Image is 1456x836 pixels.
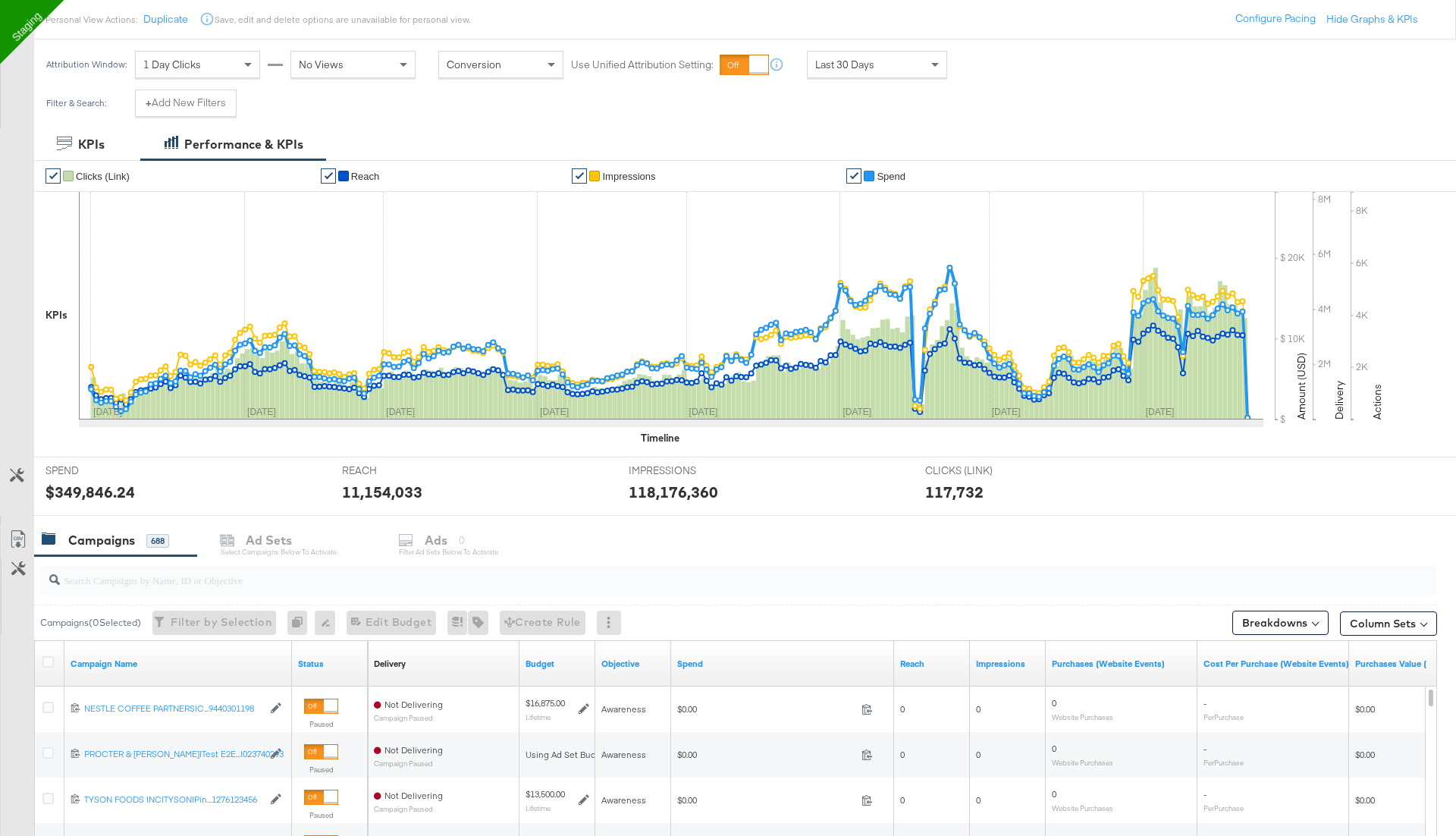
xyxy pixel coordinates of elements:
[304,810,338,820] label: Paused
[1355,749,1375,760] span: $0.00
[304,765,338,775] label: Paused
[677,749,855,760] span: $0.00
[45,98,107,108] div: Filter & Search:
[45,14,137,26] div: Personal View Actions:
[1052,712,1113,721] sub: Website Purchases
[571,58,714,72] label: Use Unified Attribution Setting:
[877,171,905,182] span: Spend
[60,559,1309,589] input: Search Campaigns by Name, ID or Objective
[677,794,855,806] span: $0.00
[342,464,456,478] span: REACH
[1370,384,1384,420] text: Actions
[143,12,188,27] button: Duplicate
[1355,703,1375,715] span: $0.00
[1052,758,1113,767] sub: Website Purchases
[1340,611,1437,636] button: Column Sets
[846,168,861,184] a: ✔
[351,171,380,182] span: Reach
[1332,381,1346,420] text: Delivery
[815,58,874,71] span: Last 30 Days
[976,658,1040,670] a: The number of times your ad was served. On mobile apps an ad is counted as served the first time ...
[135,90,237,117] button: +Add New Filters
[900,794,905,806] span: 0
[45,59,127,70] div: Attribution Window:
[299,58,344,71] span: No Views
[526,749,610,761] div: Using Ad Set Budget
[45,308,67,322] div: KPIs
[925,481,984,503] div: 117,732
[602,171,655,182] span: Impressions
[601,794,646,806] span: Awareness
[601,703,646,715] span: Awareness
[629,481,718,503] div: 118,176,360
[1203,658,1349,670] a: The average cost for each purchase tracked by your Custom Audience pixel on your website after pe...
[526,712,551,721] sub: Lifetime
[342,481,422,503] div: 11,154,033
[526,788,565,800] div: $13,500.00
[1326,12,1418,27] button: Hide Graphs & KPIs
[84,794,262,806] a: TYSON FOODS INC|TYSON|Pin...1276123456
[1052,743,1056,754] span: 0
[84,748,262,760] div: PROCTER & [PERSON_NAME]|Test E2E...I023740293
[321,168,336,184] a: ✔
[384,744,443,756] span: Not Delivering
[1203,743,1207,754] span: -
[526,697,565,709] div: $16,875.00
[1294,353,1308,420] text: Amount (USD)
[601,749,646,760] span: Awareness
[900,658,964,670] a: The number of people your ad was served to.
[143,58,201,71] span: 1 Day Clicks
[1232,611,1329,635] button: Breakdowns
[677,658,888,670] a: The total amount spent to date.
[84,748,262,761] a: PROCTER & [PERSON_NAME]|Test E2E...I023740293
[287,611,315,635] div: 0
[304,719,338,729] label: Paused
[84,702,262,715] div: NESTLE COFFEE PARTNERS|C...9440301198
[526,658,589,670] a: The maximum amount you're willing to spend on your ads, on average each day or over the lifetime ...
[184,136,303,153] div: Performance & KPIs
[601,658,665,670] a: Your campaign's objective.
[384,790,443,801] span: Not Delivering
[1225,5,1326,33] button: Configure Pacing
[447,58,501,71] span: Conversion
[900,749,905,760] span: 0
[1052,788,1056,800] span: 0
[629,464,742,478] span: IMPRESSIONS
[1052,658,1191,670] a: The number of times a purchase was made tracked by your Custom Audience pixel on your website aft...
[641,431,679,445] div: Timeline
[374,759,443,768] sub: Campaign Paused
[40,616,141,630] div: Campaigns ( 0 Selected)
[925,464,1039,478] span: CLICKS (LINK)
[976,749,981,760] span: 0
[572,168,587,184] a: ✔
[1203,803,1244,812] sub: Per Purchase
[78,136,105,153] div: KPIs
[976,794,981,806] span: 0
[1052,803,1113,812] sub: Website Purchases
[45,168,61,184] a: ✔
[84,702,262,715] a: NESTLE COFFEE PARTNERS|C...9440301198
[1052,697,1056,709] span: 0
[215,14,470,26] div: Save, edit and delete options are unavailable for personal view.
[374,805,443,813] sub: Campaign Paused
[374,714,443,722] sub: Campaign Paused
[1203,788,1207,800] span: -
[374,658,406,670] div: Delivery
[1203,697,1207,709] span: -
[45,464,159,478] span: SPEND
[1203,712,1244,721] sub: Per Purchase
[45,481,135,503] div: $349,846.24
[146,96,152,110] strong: +
[976,703,981,715] span: 0
[71,658,286,670] a: Your campaign name.
[677,703,855,715] span: $0.00
[68,532,135,549] div: Campaigns
[1203,758,1244,767] sub: Per Purchase
[146,534,169,548] div: 688
[1355,794,1375,806] span: $0.00
[298,658,362,670] a: Shows the current state of your Ad Campaign.
[384,699,443,710] span: Not Delivering
[374,658,406,670] a: Reflects the ability of your Ad Campaign to achieve delivery based on ad states, schedule and bud...
[76,171,130,182] span: Clicks (Link)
